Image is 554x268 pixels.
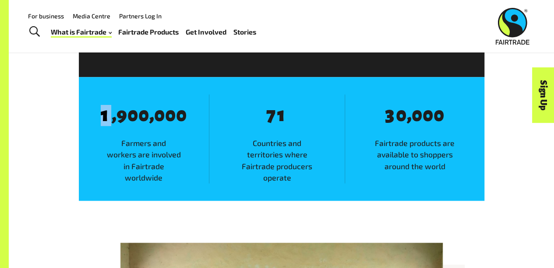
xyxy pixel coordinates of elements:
[496,8,529,45] img: Fairtrade Australia New Zealand logo
[396,105,407,126] span: 0
[176,105,187,126] span: 0
[154,105,165,126] span: 0
[127,105,138,126] span: 0
[73,12,110,20] a: Media Centre
[138,105,149,126] span: 0
[112,104,116,125] span: ,
[119,12,162,20] a: Partners Log In
[101,105,112,126] span: 1
[345,137,484,172] span: Fairtrade products are available to shoppers around the world
[385,105,396,126] span: 3
[116,105,127,126] span: 9
[149,104,154,125] span: ,
[233,26,256,38] a: Stories
[277,105,288,126] span: 1
[423,105,434,126] span: 0
[165,105,176,126] span: 0
[24,21,45,43] a: Toggle Search
[51,26,112,38] a: What is Fairtrade
[266,105,277,126] span: 7
[412,105,423,126] span: 0
[79,137,209,184] span: Farmers and workers are involved in Fairtrade worldwide
[407,104,412,125] span: ,
[434,105,445,126] span: 0
[118,26,179,38] a: Fairtrade Products
[209,137,345,184] span: Countries and territories where Fairtrade producers operate
[186,26,226,38] a: Get Involved
[28,12,64,20] a: For business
